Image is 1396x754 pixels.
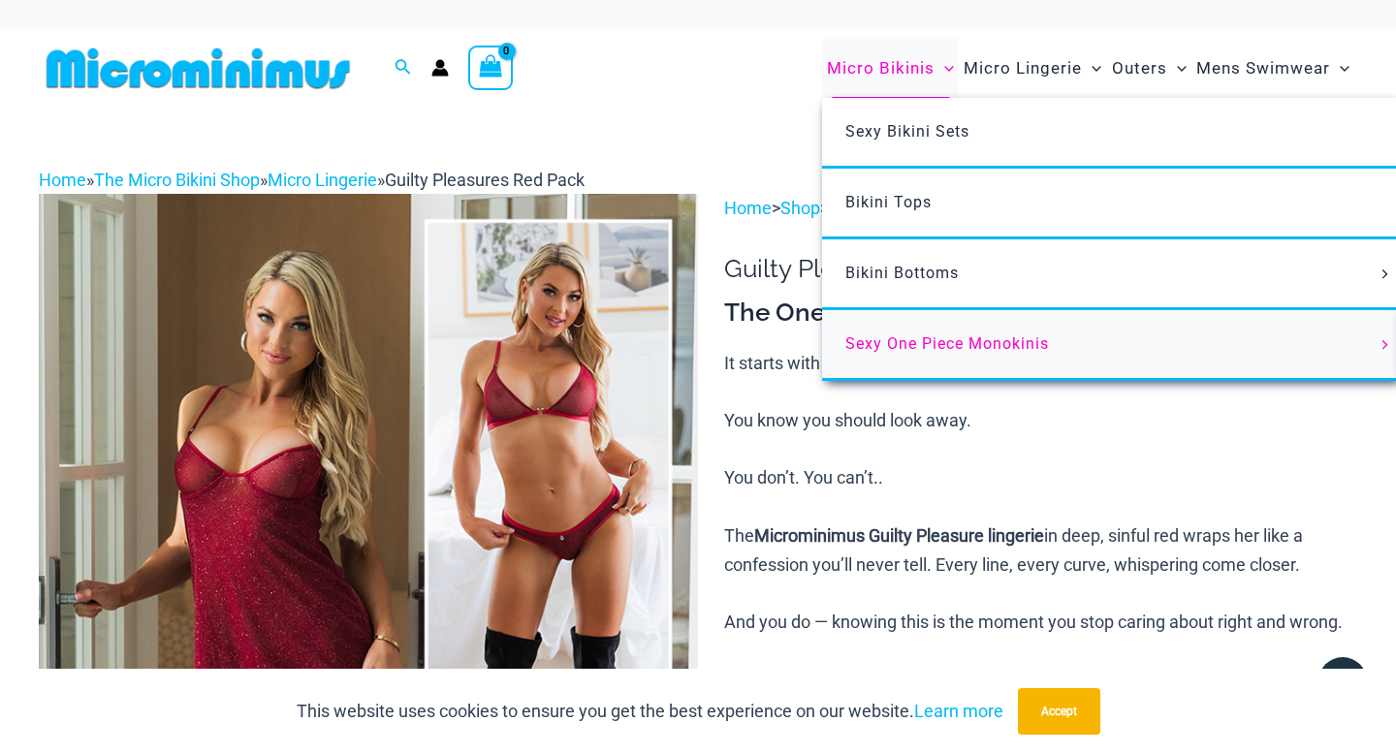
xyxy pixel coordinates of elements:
span: Menu Toggle [1330,44,1349,93]
span: Bikini Tops [845,193,932,211]
a: Micro LingerieMenu ToggleMenu Toggle [959,39,1106,98]
p: > > [724,194,1357,223]
span: Micro Lingerie [964,44,1082,93]
a: Micro BikinisMenu ToggleMenu Toggle [822,39,959,98]
h1: Guilty Pleasures Red Pack [724,254,1357,284]
a: The Micro Bikini Shop [94,170,260,190]
span: Mens Swimwear [1196,44,1330,93]
a: Home [724,198,772,218]
p: It starts with a glance. You know you should look away. You don’t. You can’t.. The in deep, sinfu... [724,349,1357,694]
span: Sexy Bikini Sets [845,122,969,141]
span: Menu Toggle [1375,340,1396,350]
span: Menu Toggle [1375,269,1396,279]
span: Bikini Bottoms [845,264,959,282]
span: Micro Bikinis [827,44,935,93]
nav: Site Navigation [819,36,1357,101]
span: Menu Toggle [1082,44,1101,93]
a: Home [39,170,86,190]
a: View Shopping Cart, empty [468,46,513,90]
p: This website uses cookies to ensure you get the best experience on our website. [297,697,1003,726]
a: OutersMenu ToggleMenu Toggle [1107,39,1191,98]
span: Guilty Pleasures Red Pack [385,170,585,190]
span: Outers [1112,44,1167,93]
img: MM SHOP LOGO FLAT [39,47,358,90]
span: Menu Toggle [1167,44,1187,93]
h3: The One You Can’t Resist [724,297,1357,330]
a: Mens SwimwearMenu ToggleMenu Toggle [1191,39,1354,98]
a: Micro Lingerie [268,170,377,190]
span: Menu Toggle [935,44,954,93]
a: Account icon link [431,59,449,77]
button: Accept [1018,688,1100,735]
a: Search icon link [395,56,412,80]
a: Learn more [914,701,1003,721]
span: Sexy One Piece Monokinis [845,334,1049,353]
a: Shop [780,198,820,218]
b: Microminimus Guilty Pleasure lingerie [754,525,1044,546]
span: » » » [39,170,585,190]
